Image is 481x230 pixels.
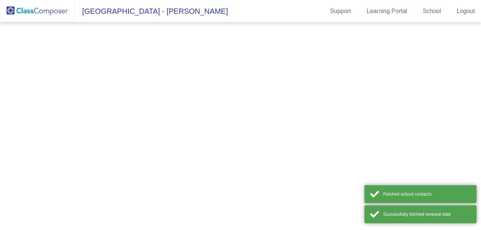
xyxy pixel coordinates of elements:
div: Successfully fetched renewal date [383,211,471,218]
div: Fetched school contacts [383,191,471,198]
a: Support [324,5,357,17]
a: Learning Portal [361,5,413,17]
a: School [417,5,447,17]
a: Logout [451,5,481,17]
span: [GEOGRAPHIC_DATA] - [PERSON_NAME] [75,5,228,17]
